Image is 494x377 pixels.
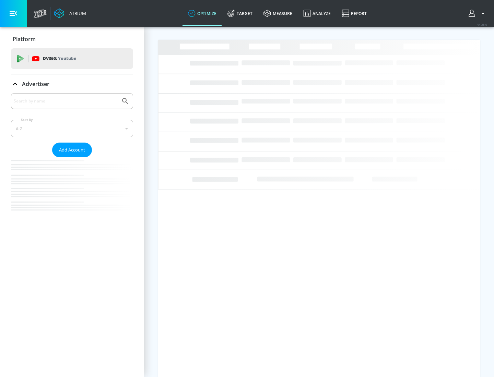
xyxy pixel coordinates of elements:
span: Add Account [59,146,85,154]
div: Advertiser [11,74,133,94]
nav: list of Advertiser [11,157,133,224]
p: Platform [13,35,36,43]
p: Youtube [58,55,76,62]
button: Add Account [52,143,92,157]
div: Advertiser [11,93,133,224]
p: Advertiser [22,80,49,88]
a: measure [258,1,298,26]
a: Atrium [54,8,86,19]
div: A-Z [11,120,133,137]
div: Platform [11,29,133,49]
div: DV360: Youtube [11,48,133,69]
p: DV360: [43,55,76,62]
span: v 4.28.0 [478,23,487,26]
label: Sort By [20,118,34,122]
a: Target [222,1,258,26]
a: Report [336,1,372,26]
input: Search by name [14,97,118,106]
a: optimize [183,1,222,26]
div: Atrium [67,10,86,16]
a: Analyze [298,1,336,26]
